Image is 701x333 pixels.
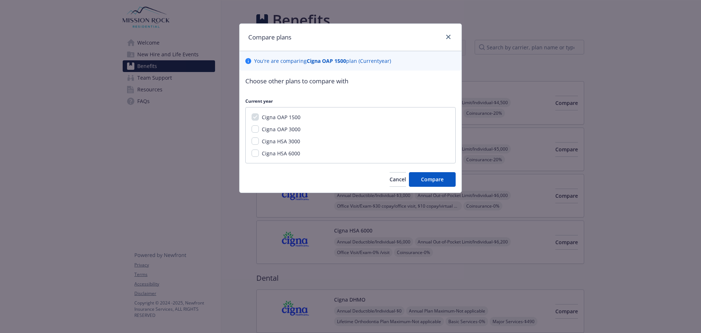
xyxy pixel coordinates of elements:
button: Compare [409,172,456,187]
span: Compare [421,176,444,183]
span: Cigna HSA 6000 [262,150,300,157]
span: Cancel [390,176,406,183]
p: Current year [245,98,456,104]
p: Choose other plans to compare with [245,76,456,86]
p: You ' re are comparing plan ( Current year) [254,57,391,65]
span: Cigna OAP 3000 [262,126,300,133]
span: Cigna HSA 3000 [262,138,300,145]
a: close [444,33,453,41]
button: Cancel [390,172,406,187]
h1: Compare plans [248,33,291,42]
span: Cigna OAP 1500 [262,114,300,121]
b: Cigna OAP 1500 [307,57,346,64]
